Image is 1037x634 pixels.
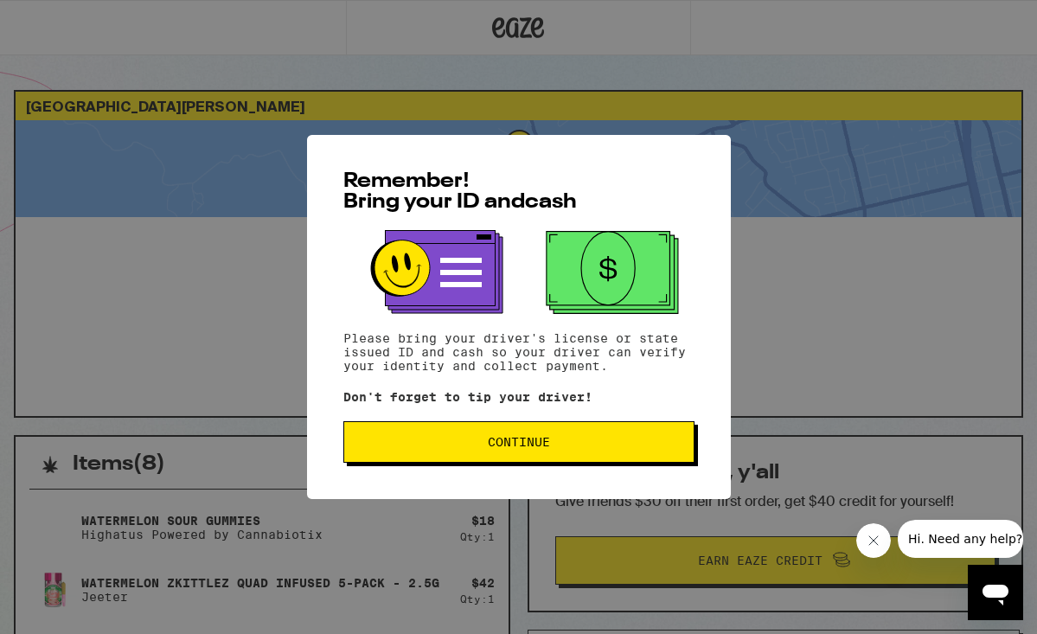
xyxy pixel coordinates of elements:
iframe: Close message [856,523,891,558]
p: Don't forget to tip your driver! [343,390,695,404]
p: Please bring your driver's license or state issued ID and cash so your driver can verify your ide... [343,331,695,373]
iframe: Button to launch messaging window [968,565,1023,620]
iframe: Message from company [898,520,1023,558]
span: Remember! Bring your ID and cash [343,171,577,213]
button: Continue [343,421,695,463]
span: Continue [488,436,550,448]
